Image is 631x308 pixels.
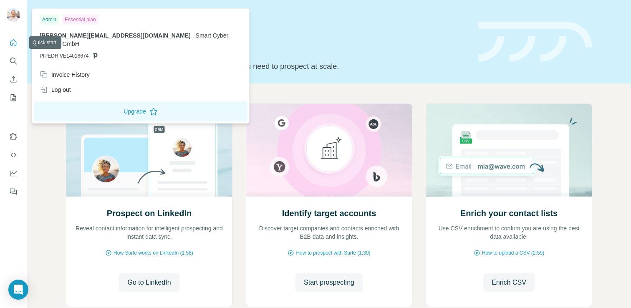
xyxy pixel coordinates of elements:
span: How to upload a CSV (2:59) [482,249,544,257]
button: Feedback [7,184,20,199]
button: Quick start [7,35,20,50]
h1: Let’s prospect together [66,39,468,56]
p: Use CSV enrichment to confirm you are using the best data available. [434,224,583,241]
button: Enrich CSV [483,273,535,292]
p: Discover target companies and contacts enriched with B2B data and insights. [255,224,404,241]
div: Open Intercom Messenger [8,280,28,300]
button: Dashboard [7,166,20,181]
span: Go to LinkedIn [127,278,171,288]
span: How Surfe works on LinkedIn (1:58) [114,249,193,257]
span: PIPEDRIVE14016674 [40,52,88,60]
div: Essential plan [62,15,98,25]
img: Enrich your contact lists [426,104,592,197]
span: [PERSON_NAME][EMAIL_ADDRESS][DOMAIN_NAME] [40,32,191,39]
button: Upgrade [34,101,247,121]
button: Use Surfe API [7,147,20,162]
button: Search [7,53,20,68]
p: Reveal contact information for intelligent prospecting and instant data sync. [75,224,224,241]
h2: Identify target accounts [282,207,376,219]
p: Pick your starting point and we’ll provide everything you need to prospect at scale. [66,61,468,72]
h2: Prospect on LinkedIn [107,207,192,219]
img: Avatar [7,8,20,22]
button: Use Surfe on LinkedIn [7,129,20,144]
img: Identify target accounts [246,104,412,197]
div: Invoice History [40,71,90,79]
button: Enrich CSV [7,72,20,87]
span: . [192,32,194,39]
button: Go to LinkedIn [119,273,179,292]
div: Admin [40,15,59,25]
button: My lists [7,90,20,105]
button: Start prospecting [295,273,363,292]
div: Log out [40,86,71,94]
h2: Enrich your contact lists [460,207,558,219]
img: Prospect on LinkedIn [66,104,232,197]
span: How to prospect with Surfe (1:30) [296,249,370,257]
span: Start prospecting [304,278,354,288]
div: Quick start [66,15,468,24]
img: banner [478,22,592,62]
span: Enrich CSV [492,278,526,288]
